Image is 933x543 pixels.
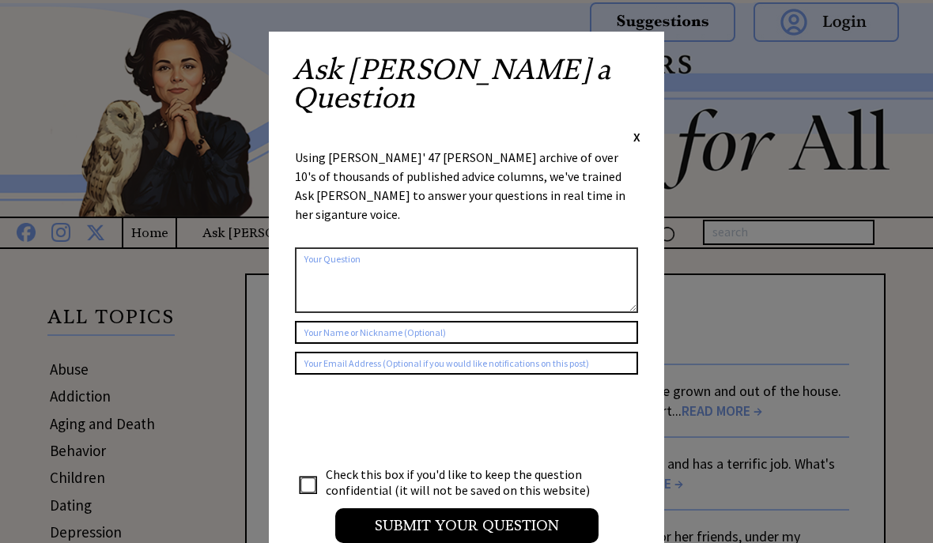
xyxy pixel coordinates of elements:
input: Submit your Question [335,508,599,543]
span: X [633,129,640,145]
h2: Ask [PERSON_NAME] a Question [293,55,640,128]
td: Check this box if you'd like to keep the question confidential (it will not be saved on this webs... [325,466,605,499]
div: Using [PERSON_NAME]' 47 [PERSON_NAME] archive of over 10's of thousands of published advice colum... [295,148,638,239]
iframe: reCAPTCHA [295,390,535,452]
input: Your Name or Nickname (Optional) [295,321,638,344]
input: Your Email Address (Optional if you would like notifications on this post) [295,352,638,375]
